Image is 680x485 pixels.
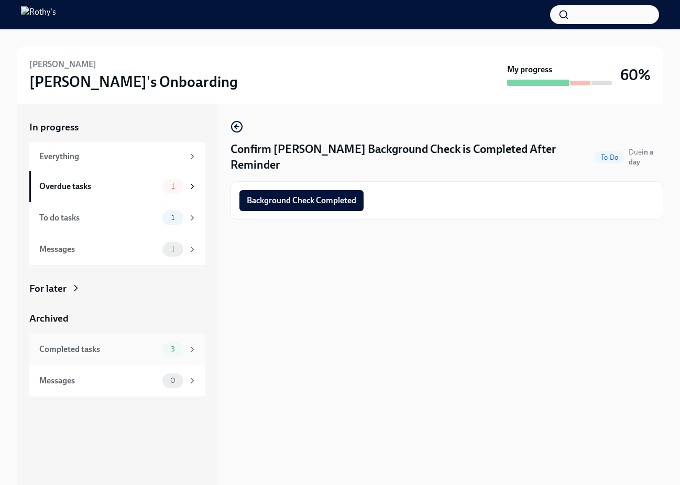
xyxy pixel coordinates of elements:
div: Everything [39,151,183,162]
div: Overdue tasks [39,181,158,192]
span: Background Check Completed [247,195,356,206]
span: 3 [164,345,181,353]
span: October 8th, 2025 09:00 [629,147,663,167]
span: 1 [165,214,181,222]
a: Messages0 [29,365,205,396]
h3: 60% [620,65,651,84]
span: To Do [595,153,624,161]
button: Background Check Completed [239,190,364,211]
a: Messages1 [29,234,205,265]
a: To do tasks1 [29,202,205,234]
h4: Confirm [PERSON_NAME] Background Check is Completed After Reminder [231,141,590,173]
span: 1 [165,182,181,190]
strong: My progress [507,64,552,75]
h6: [PERSON_NAME] [29,59,96,70]
img: Rothy's [21,6,56,23]
a: For later [29,282,205,295]
a: Completed tasks3 [29,334,205,365]
div: Completed tasks [39,344,158,355]
a: Archived [29,312,205,325]
a: Overdue tasks1 [29,171,205,202]
div: Messages [39,244,158,255]
a: Everything [29,142,205,171]
div: Messages [39,375,158,387]
div: For later [29,282,67,295]
a: In progress [29,120,205,134]
span: Due [629,148,653,167]
span: 0 [164,377,182,384]
div: To do tasks [39,212,158,224]
span: 1 [165,245,181,253]
h3: [PERSON_NAME]'s Onboarding [29,72,238,91]
strong: in a day [629,148,653,167]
